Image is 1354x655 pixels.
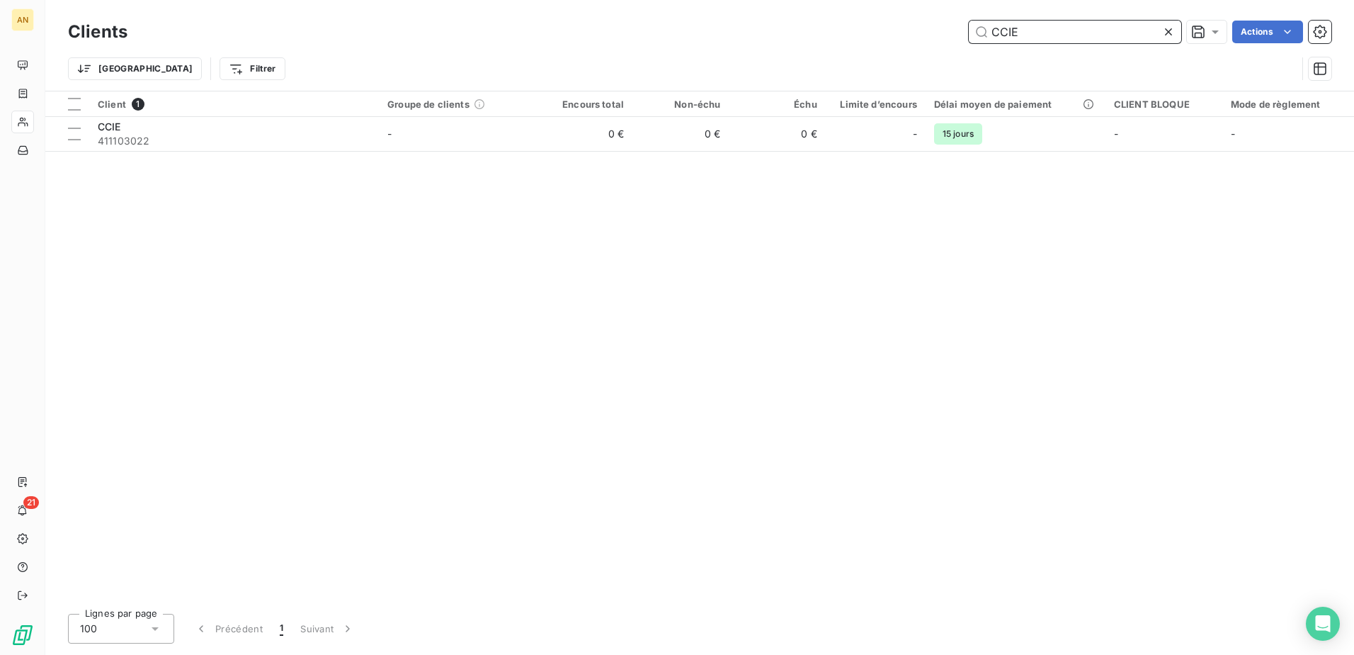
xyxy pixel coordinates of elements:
span: 100 [80,622,97,636]
td: 0 € [729,117,825,151]
span: - [913,127,917,141]
td: 0 € [632,117,729,151]
span: - [1114,128,1118,140]
div: Mode de règlement [1231,99,1346,110]
div: Encours total [545,99,624,110]
span: - [387,128,392,140]
div: Non-échu [641,99,720,110]
span: 15 jours [934,123,982,145]
div: AN [11,9,34,31]
h3: Clients [68,19,127,45]
span: 411103022 [98,134,370,148]
span: CCIE [98,121,121,133]
button: 1 [271,614,292,644]
button: Précédent [186,614,271,644]
input: Rechercher [969,21,1181,43]
span: - [1231,128,1235,140]
button: [GEOGRAPHIC_DATA] [68,57,202,80]
span: 21 [23,496,39,509]
div: Limite d’encours [834,99,917,110]
span: 1 [132,98,144,111]
span: 1 [280,622,283,636]
div: CLIENT BLOQUE [1114,99,1214,110]
td: 0 € [536,117,632,151]
span: Client [98,99,126,110]
button: Actions [1232,21,1303,43]
div: Open Intercom Messenger [1306,607,1340,641]
div: Délai moyen de paiement [934,99,1097,110]
img: Logo LeanPay [11,624,34,646]
span: Groupe de clients [387,99,470,110]
div: Échu [737,99,817,110]
button: Suivant [292,614,363,644]
button: Filtrer [220,57,285,80]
